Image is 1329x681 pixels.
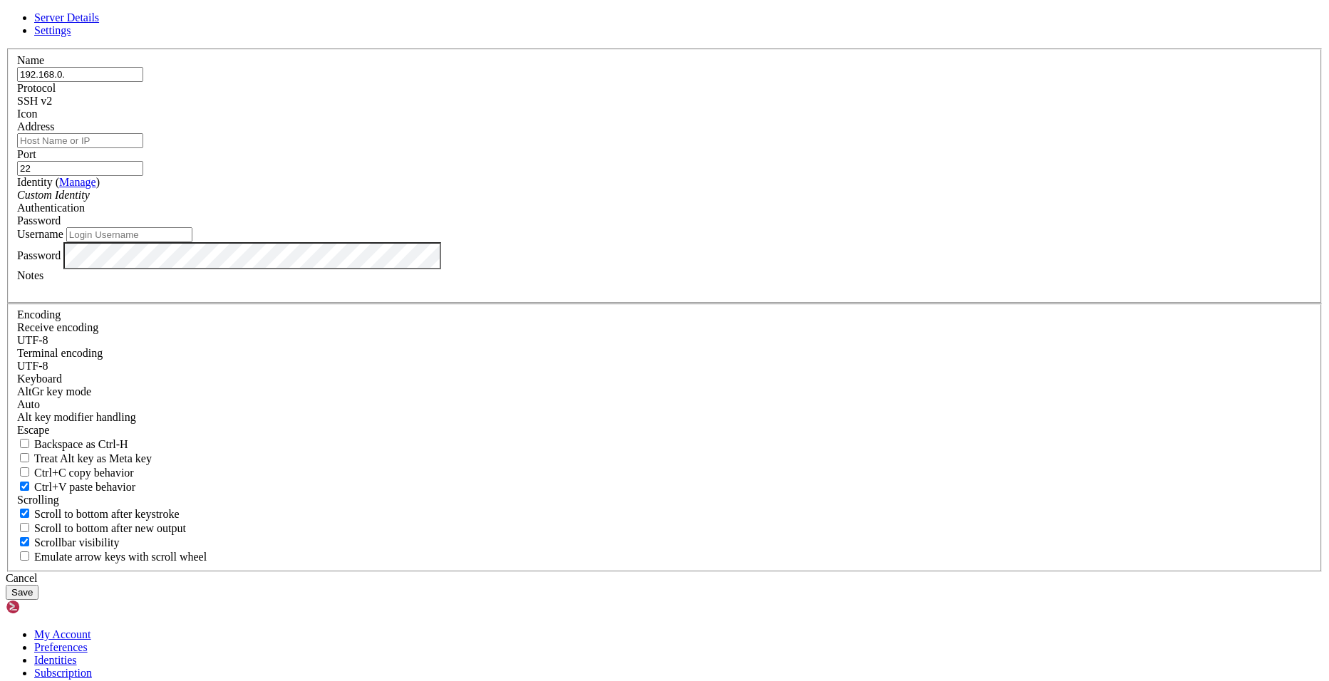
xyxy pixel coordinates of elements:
[17,95,1312,108] div: SSH v2
[17,452,152,464] label: Whether the Alt key acts as a Meta key or as a distinct Alt key.
[17,522,186,534] label: Scroll to bottom after new output.
[17,108,37,120] label: Icon
[34,438,128,450] span: Backspace as Ctrl-H
[17,494,59,506] label: Scrolling
[34,522,186,534] span: Scroll to bottom after new output
[20,551,29,561] input: Emulate arrow keys with scroll wheel
[66,227,192,242] input: Login Username
[34,452,152,464] span: Treat Alt key as Meta key
[17,189,1312,202] div: Custom Identity
[17,269,43,281] label: Notes
[17,334,48,346] span: UTF-8
[20,453,29,462] input: Treat Alt key as Meta key
[17,120,54,132] label: Address
[17,321,98,333] label: Set the expected encoding for data received from the host. If the encodings do not match, visual ...
[17,202,85,214] label: Authentication
[20,439,29,448] input: Backspace as Ctrl-H
[17,308,61,321] label: Encoding
[17,481,135,493] label: Ctrl+V pastes if true, sends ^V to host if false. Ctrl+Shift+V sends ^V to host if true, pastes i...
[6,585,38,600] button: Save
[17,249,61,261] label: Password
[6,572,1323,585] div: Cancel
[17,82,56,94] label: Protocol
[17,398,1312,411] div: Auto
[17,536,120,549] label: The vertical scrollbar mode.
[17,214,61,227] span: Password
[17,411,136,423] label: Controls how the Alt key is handled. Escape: Send an ESC prefix. 8-Bit: Add 128 to the typed char...
[34,536,120,549] span: Scrollbar visibility
[34,654,77,666] a: Identities
[34,467,134,479] span: Ctrl+C copy behavior
[17,95,52,107] span: SSH v2
[17,438,128,450] label: If true, the backspace should send BS ('\x08', aka ^H). Otherwise the backspace key should send '...
[34,667,92,679] a: Subscription
[34,628,91,640] a: My Account
[20,482,29,491] input: Ctrl+V paste behavior
[17,373,62,385] label: Keyboard
[17,467,134,479] label: Ctrl-C copies if true, send ^C to host if false. Ctrl-Shift-C sends ^C to host if true, copies if...
[17,424,1312,437] div: Escape
[17,424,49,436] span: Escape
[17,148,36,160] label: Port
[34,11,99,24] a: Server Details
[34,641,88,653] a: Preferences
[59,176,96,188] a: Manage
[17,551,207,563] label: When using the alternative screen buffer, and DECCKM (Application Cursor Keys) is active, mouse w...
[34,508,180,520] span: Scroll to bottom after keystroke
[34,24,71,36] a: Settings
[17,54,44,66] label: Name
[17,360,48,372] span: UTF-8
[34,481,135,493] span: Ctrl+V paste behavior
[34,551,207,563] span: Emulate arrow keys with scroll wheel
[6,600,88,614] img: Shellngn
[17,334,1312,347] div: UTF-8
[17,189,90,201] i: Custom Identity
[56,176,100,188] span: ( )
[20,537,29,546] input: Scrollbar visibility
[20,523,29,532] input: Scroll to bottom after new output
[17,67,143,82] input: Server Name
[17,385,91,397] label: Set the expected encoding for data received from the host. If the encodings do not match, visual ...
[17,360,1312,373] div: UTF-8
[17,176,100,188] label: Identity
[20,509,29,518] input: Scroll to bottom after keystroke
[17,398,40,410] span: Auto
[17,161,143,176] input: Port Number
[17,214,1312,227] div: Password
[17,133,143,148] input: Host Name or IP
[17,508,180,520] label: Whether to scroll to the bottom on any keystroke.
[20,467,29,477] input: Ctrl+C copy behavior
[17,347,103,359] label: The default terminal encoding. ISO-2022 enables character map translations (like graphics maps). ...
[17,228,63,240] label: Username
